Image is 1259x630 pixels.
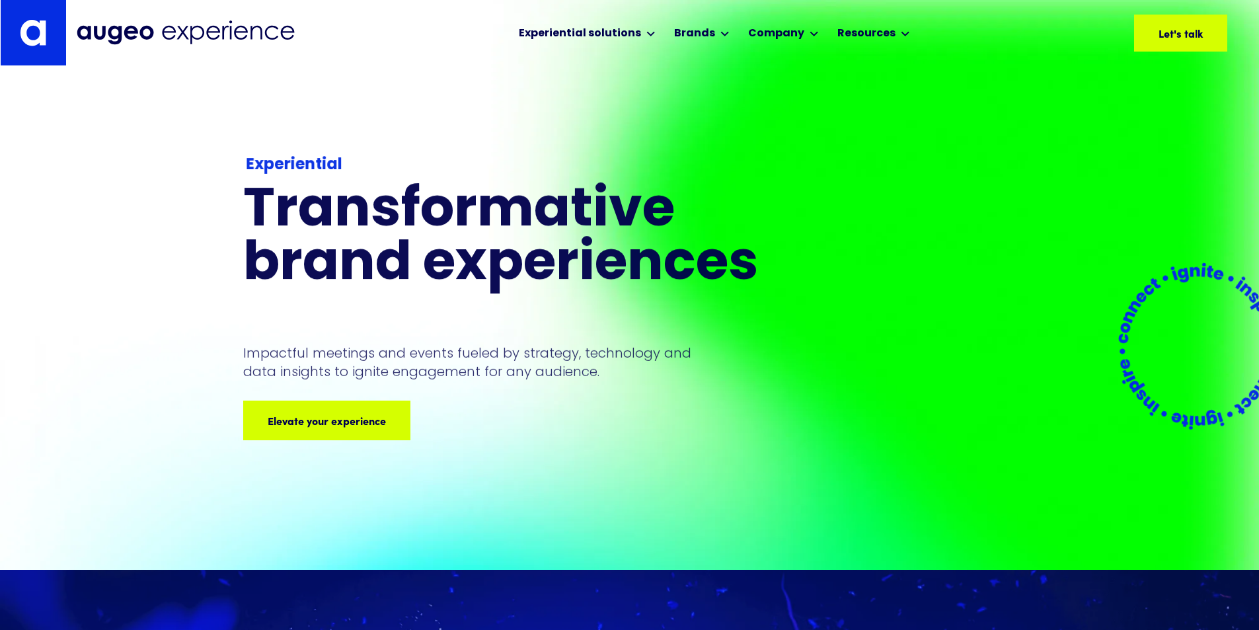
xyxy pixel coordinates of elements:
[748,26,804,42] div: Company
[246,153,811,177] div: Experiential
[674,26,715,42] div: Brands
[519,26,641,42] div: Experiential solutions
[77,20,295,45] img: Augeo Experience business unit full logo in midnight blue.
[243,401,410,440] a: Elevate your experience
[20,19,46,46] img: Augeo's "a" monogram decorative logo in white.
[243,344,698,381] p: Impactful meetings and events fueled by strategy, technology and data insights to ignite engageme...
[837,26,896,42] div: Resources
[1134,15,1227,52] a: Let's talk
[243,185,814,292] h1: Transformative brand experiences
